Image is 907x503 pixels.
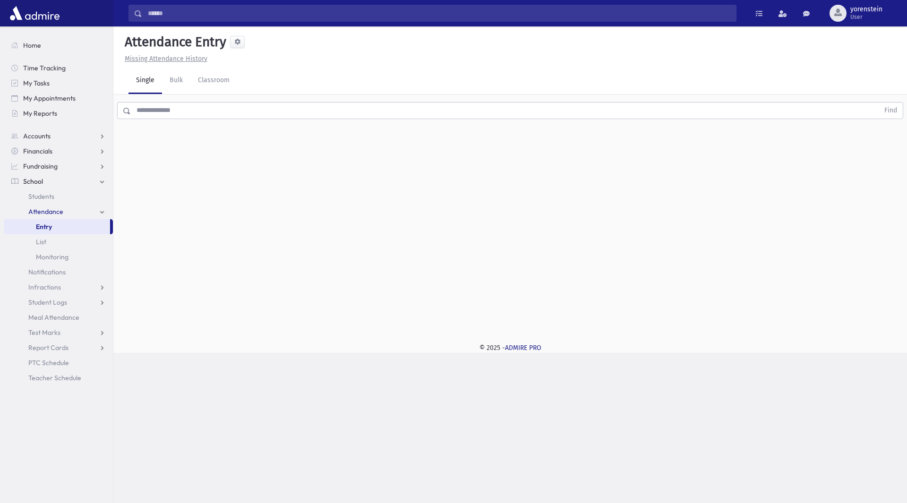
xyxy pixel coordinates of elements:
a: Home [4,38,113,53]
a: My Tasks [4,76,113,91]
span: My Tasks [23,79,50,87]
button: Find [879,102,903,119]
span: Entry [36,222,52,231]
a: Entry [4,219,110,234]
a: List [4,234,113,249]
a: Report Cards [4,340,113,355]
span: Notifications [28,268,66,276]
a: Monitoring [4,249,113,264]
input: Search [142,5,736,22]
u: Missing Attendance History [125,55,207,63]
a: Bulk [162,68,190,94]
a: Notifications [4,264,113,280]
h5: Attendance Entry [121,34,226,50]
span: Attendance [28,207,63,216]
a: My Appointments [4,91,113,106]
span: Time Tracking [23,64,66,72]
span: My Reports [23,109,57,118]
a: Single [128,68,162,94]
a: Meal Attendance [4,310,113,325]
span: My Appointments [23,94,76,102]
span: PTC Schedule [28,358,69,367]
span: Infractions [28,283,61,291]
a: Student Logs [4,295,113,310]
span: School [23,177,43,186]
a: Attendance [4,204,113,219]
a: ADMIRE PRO [505,344,541,352]
span: Financials [23,147,52,155]
span: Monitoring [36,253,68,261]
span: yorenstein [850,6,882,13]
span: User [850,13,882,21]
span: Report Cards [28,343,68,352]
a: Fundraising [4,159,113,174]
span: Test Marks [28,328,60,337]
span: Fundraising [23,162,58,171]
a: Test Marks [4,325,113,340]
div: © 2025 - [128,343,892,353]
a: My Reports [4,106,113,121]
span: List [36,238,46,246]
a: Financials [4,144,113,159]
a: School [4,174,113,189]
a: Time Tracking [4,60,113,76]
a: Infractions [4,280,113,295]
a: Missing Attendance History [121,55,207,63]
span: Home [23,41,41,50]
span: Teacher Schedule [28,374,81,382]
a: Classroom [190,68,237,94]
img: AdmirePro [8,4,62,23]
span: Students [28,192,54,201]
a: Teacher Schedule [4,370,113,385]
a: Accounts [4,128,113,144]
span: Student Logs [28,298,67,307]
a: PTC Schedule [4,355,113,370]
span: Meal Attendance [28,313,79,322]
span: Accounts [23,132,51,140]
a: Students [4,189,113,204]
